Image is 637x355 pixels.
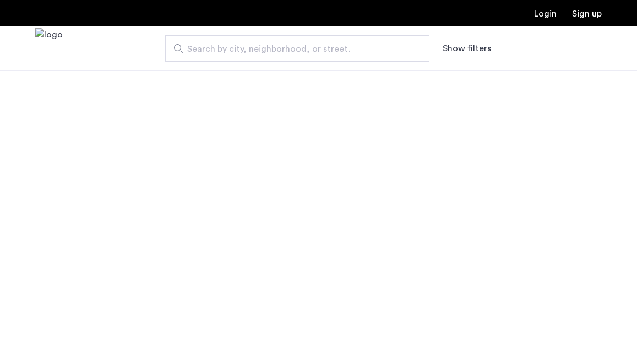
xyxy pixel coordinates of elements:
[35,28,63,69] img: logo
[35,28,63,69] a: Cazamio Logo
[187,42,399,56] span: Search by city, neighborhood, or street.
[534,9,557,18] a: Login
[572,9,602,18] a: Registration
[165,35,429,62] input: Apartment Search
[443,42,491,55] button: Show or hide filters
